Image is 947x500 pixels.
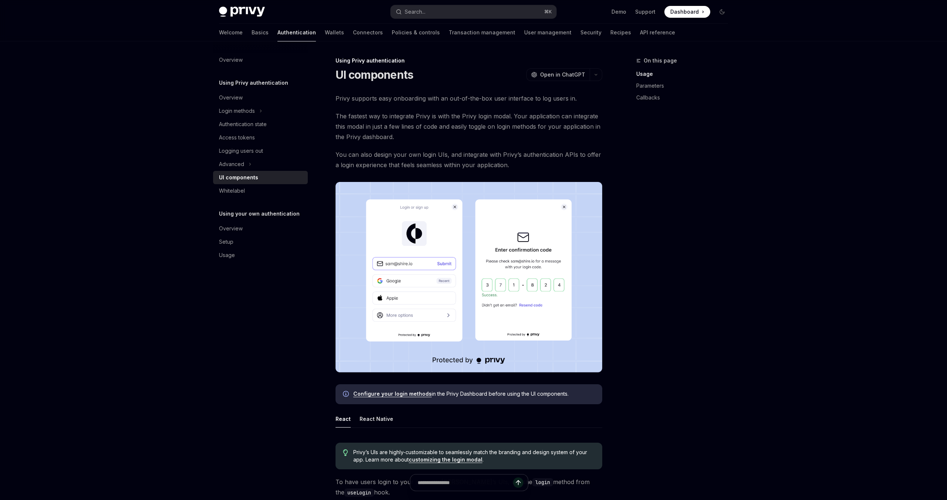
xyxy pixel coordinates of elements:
a: Dashboard [664,6,710,18]
a: Logging users out [213,144,308,158]
button: Open in ChatGPT [526,68,590,81]
div: Whitelabel [219,186,245,195]
button: Search...⌘K [391,5,556,18]
span: in the Privy Dashboard before using the UI components. [353,390,595,398]
span: ⌘ K [544,9,552,15]
img: images/Onboard.png [336,182,602,372]
div: Advanced [219,160,244,169]
a: Setup [213,235,308,249]
a: Parameters [636,80,734,92]
div: Login methods [219,107,255,115]
button: Send message [513,477,523,488]
a: Overview [213,222,308,235]
a: Usage [636,68,734,80]
span: Open in ChatGPT [540,71,585,78]
a: User management [524,24,572,41]
a: Support [635,8,656,16]
a: Wallets [325,24,344,41]
span: On this page [644,56,677,65]
div: Overview [219,224,243,233]
a: Whitelabel [213,184,308,197]
a: customizing the login modal [409,456,482,463]
a: Basics [252,24,269,41]
img: dark logo [219,7,265,17]
span: Privy supports easy onboarding with an out-of-the-box user interface to log users in. [336,93,602,104]
button: React Native [360,410,393,428]
button: React [336,410,351,428]
a: Recipes [610,24,631,41]
a: Welcome [219,24,243,41]
a: Connectors [353,24,383,41]
a: Overview [213,91,308,104]
div: Access tokens [219,133,255,142]
h5: Using Privy authentication [219,78,288,87]
a: Configure your login methods [353,391,432,397]
a: Demo [611,8,626,16]
div: Usage [219,251,235,260]
span: The fastest way to integrate Privy is with the Privy login modal. Your application can integrate ... [336,111,602,142]
a: UI components [213,171,308,184]
a: Overview [213,53,308,67]
a: Usage [213,249,308,262]
div: Authentication state [219,120,267,129]
div: Setup [219,237,233,246]
span: Privy’s UIs are highly-customizable to seamlessly match the branding and design system of your ap... [353,449,595,463]
div: Overview [219,55,243,64]
button: Toggle dark mode [716,6,728,18]
div: Using Privy authentication [336,57,602,64]
h5: Using your own authentication [219,209,300,218]
div: Search... [405,7,425,16]
a: Authentication [277,24,316,41]
div: Overview [219,93,243,102]
svg: Info [343,391,350,398]
span: You can also design your own login UIs, and integrate with Privy’s authentication APIs to offer a... [336,149,602,170]
a: Authentication state [213,118,308,131]
span: Dashboard [670,8,699,16]
a: Policies & controls [392,24,440,41]
svg: Tip [343,449,348,456]
h1: UI components [336,68,413,81]
div: Logging users out [219,146,263,155]
a: Callbacks [636,92,734,104]
a: Security [580,24,601,41]
a: Access tokens [213,131,308,144]
div: UI components [219,173,258,182]
a: API reference [640,24,675,41]
a: Transaction management [449,24,515,41]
